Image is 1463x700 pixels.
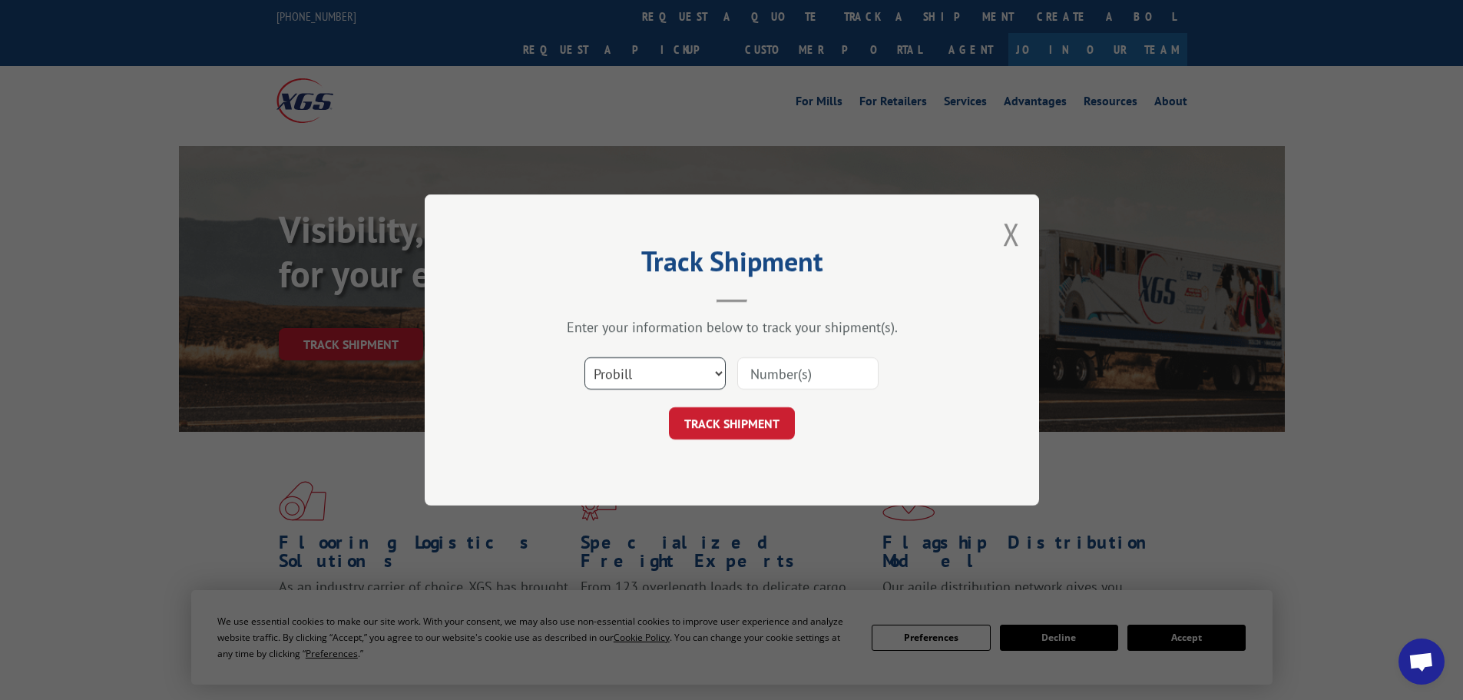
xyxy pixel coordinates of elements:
[737,357,879,390] input: Number(s)
[501,318,962,336] div: Enter your information below to track your shipment(s).
[1398,639,1445,685] a: Open chat
[1003,214,1020,254] button: Close modal
[669,407,795,440] button: TRACK SHIPMENT
[501,250,962,280] h2: Track Shipment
